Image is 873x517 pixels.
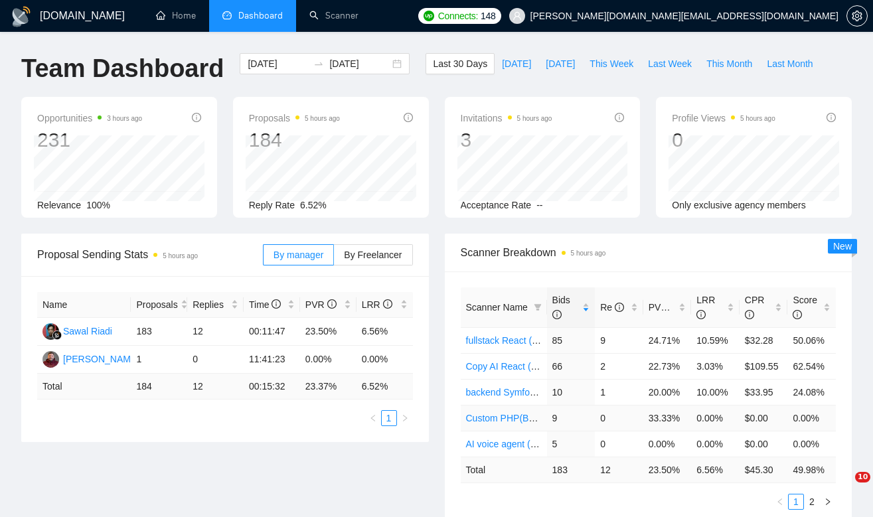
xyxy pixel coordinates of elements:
[787,405,836,431] td: 0.00%
[536,200,542,210] span: --
[787,457,836,482] td: 49.98 %
[740,457,788,482] td: $ 45.30
[300,200,327,210] span: 6.52%
[547,327,595,353] td: 85
[11,6,32,27] img: logo
[52,331,62,340] img: gigradar-bm.png
[244,374,300,400] td: 00:15:32
[362,299,392,310] span: LRR
[670,303,679,312] span: info-circle
[86,200,110,210] span: 100%
[648,56,692,71] span: Last Week
[582,53,641,74] button: This Week
[772,494,788,510] button: left
[466,335,563,346] a: fullstack React (BASIC)
[131,292,187,318] th: Proposals
[438,9,478,23] span: Connects:
[696,295,715,320] span: LRR
[21,53,224,84] h1: Team Dashboard
[309,10,358,21] a: searchScanner
[187,346,244,374] td: 0
[534,303,542,311] span: filter
[641,53,699,74] button: Last Week
[357,346,413,374] td: 0.00%
[327,299,337,309] span: info-circle
[833,241,852,252] span: New
[643,405,692,431] td: 33.33%
[466,387,574,398] a: backend Symfony(BASIC)
[381,410,397,426] li: 1
[793,295,817,320] span: Score
[538,53,582,74] button: [DATE]
[249,127,340,153] div: 184
[305,115,340,122] time: 5 hours ago
[344,250,402,260] span: By Freelancer
[547,405,595,431] td: 9
[691,353,740,379] td: 3.03%
[615,113,624,122] span: info-circle
[461,244,836,261] span: Scanner Breakdown
[547,379,595,405] td: 10
[300,374,357,400] td: 23.37 %
[691,405,740,431] td: 0.00%
[552,295,570,320] span: Bids
[193,297,228,312] span: Replies
[824,498,832,506] span: right
[357,318,413,346] td: 6.56%
[466,302,528,313] span: Scanner Name
[691,379,740,405] td: 10.00%
[595,353,643,379] td: 2
[466,361,611,372] a: Copy AI React ([PERSON_NAME])
[740,379,788,405] td: $33.95
[42,323,59,340] img: SR
[272,299,281,309] span: info-circle
[461,110,552,126] span: Invitations
[547,431,595,457] td: 5
[643,379,692,405] td: 20.00%
[643,457,692,482] td: 23.50 %
[305,299,337,310] span: PVR
[805,494,819,509] a: 2
[461,127,552,153] div: 3
[461,200,532,210] span: Acceptance Rate
[767,56,813,71] span: Last Month
[238,10,283,21] span: Dashboard
[643,431,692,457] td: 0.00%
[433,56,487,71] span: Last 30 Days
[131,318,187,346] td: 183
[847,11,867,21] span: setting
[672,127,775,153] div: 0
[461,457,547,482] td: Total
[313,58,324,69] span: to
[63,352,139,366] div: [PERSON_NAME]
[846,5,868,27] button: setting
[107,115,142,122] time: 3 hours ago
[357,374,413,400] td: 6.52 %
[397,410,413,426] button: right
[156,10,196,21] a: homeHome
[517,115,552,122] time: 5 hours ago
[595,379,643,405] td: 1
[249,110,340,126] span: Proposals
[672,200,806,210] span: Only exclusive agency members
[855,472,870,482] span: 10
[691,327,740,353] td: 10.59%
[595,405,643,431] td: 0
[42,353,139,364] a: KP[PERSON_NAME]
[404,113,413,122] span: info-circle
[249,200,295,210] span: Reply Rate
[776,498,784,506] span: left
[192,113,201,122] span: info-circle
[531,297,544,317] span: filter
[740,405,788,431] td: $0.00
[643,327,692,353] td: 24.71%
[759,53,820,74] button: Last Month
[595,327,643,353] td: 9
[706,56,752,71] span: This Month
[397,410,413,426] li: Next Page
[595,431,643,457] td: 0
[187,292,244,318] th: Replies
[820,494,836,510] button: right
[466,439,610,449] a: AI voice agent ([PERSON_NAME])
[649,302,680,313] span: PVR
